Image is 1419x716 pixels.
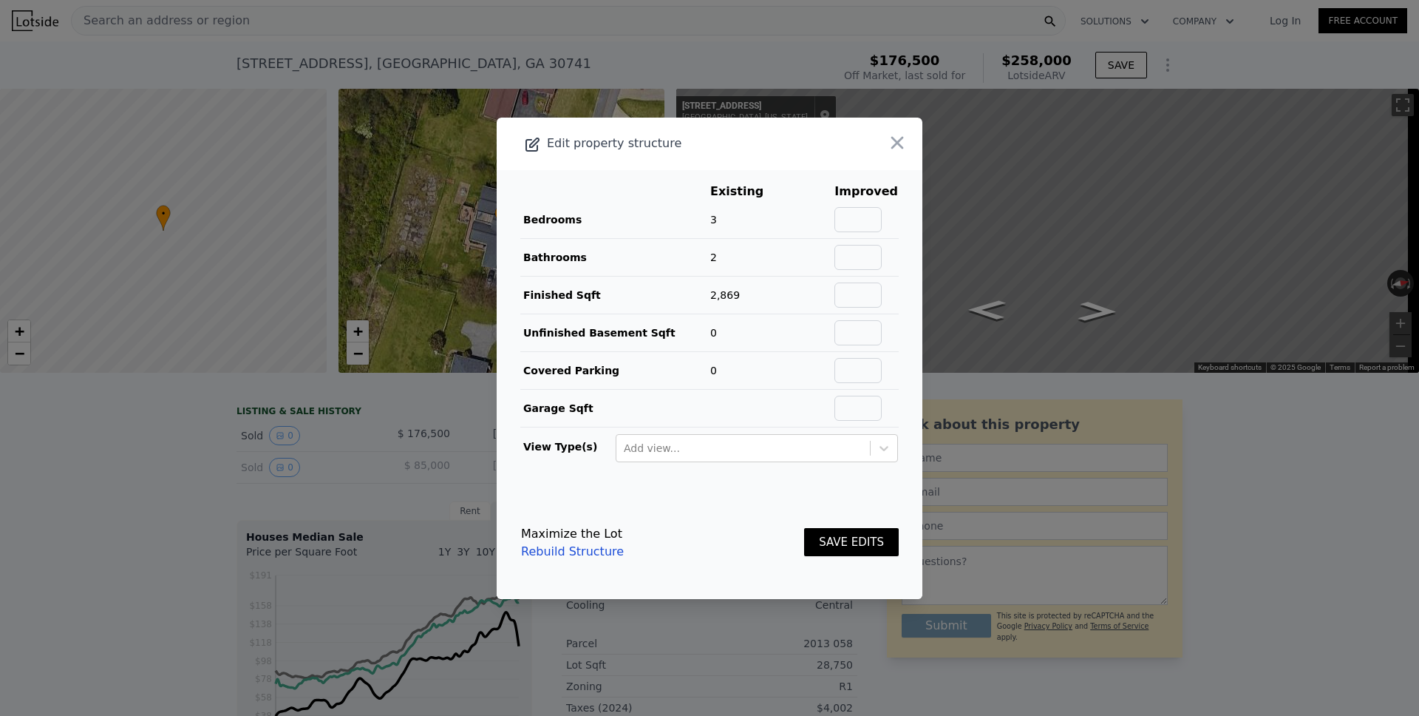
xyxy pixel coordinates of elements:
[710,327,717,339] span: 0
[520,314,709,351] td: Unfinished Basement Sqft
[804,528,899,557] button: SAVE EDITS
[710,289,740,301] span: 2,869
[710,251,717,263] span: 2
[521,525,624,543] div: Maximize the Lot
[834,182,899,201] th: Improved
[520,238,709,276] td: Bathrooms
[520,351,709,389] td: Covered Parking
[520,428,615,463] td: View Type(s)
[520,389,709,427] td: Garage Sqft
[497,133,837,154] div: Edit property structure
[521,543,624,561] a: Rebuild Structure
[520,276,709,314] td: Finished Sqft
[710,365,717,376] span: 0
[710,214,717,226] span: 3
[709,182,786,201] th: Existing
[520,201,709,239] td: Bedrooms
